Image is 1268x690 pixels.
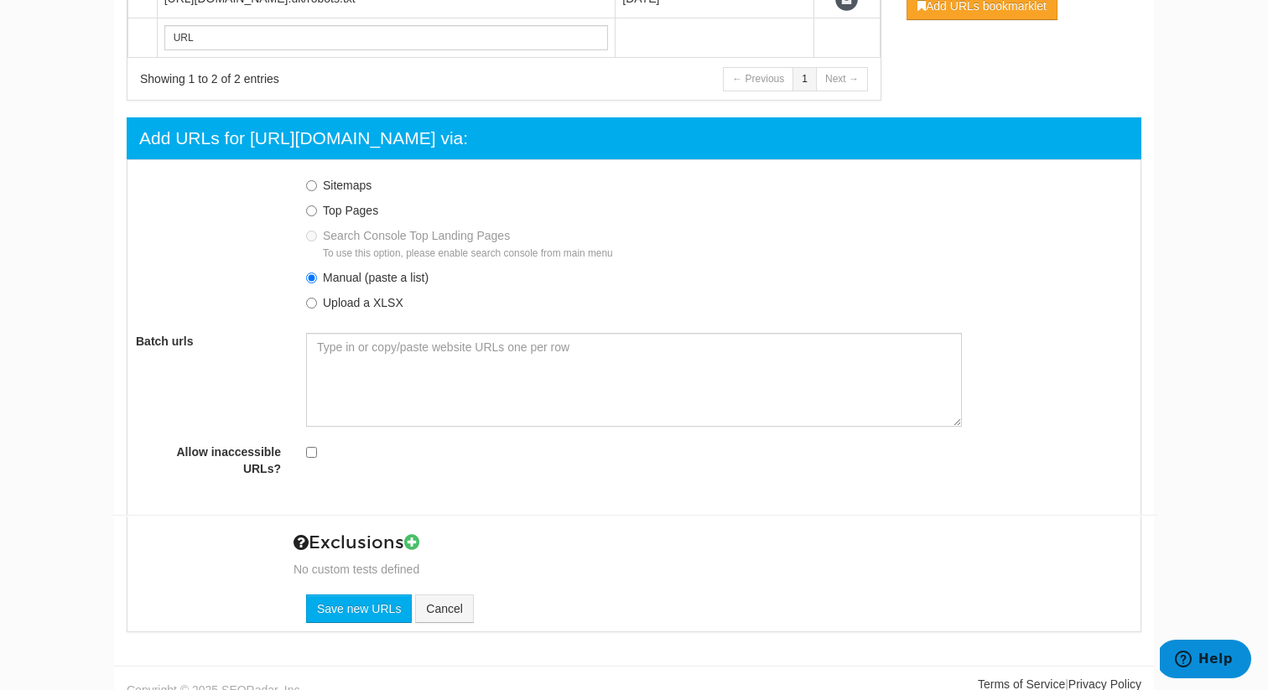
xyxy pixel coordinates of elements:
input: Sitemaps [306,180,317,191]
a: Cancel [415,594,474,623]
span: No custom tests defined [294,563,419,576]
iframe: Opens a widget where you can find more information [1160,640,1251,682]
a: 1 [792,67,817,91]
input: Manual (paste a list) [306,272,317,283]
div: Add URLs for [URL][DOMAIN_NAME] via: [139,126,468,151]
label: Sitemaps [323,179,372,192]
label: Manual (paste a list) [323,271,429,284]
label: Allow inaccessible URLs? [123,444,294,477]
div: Showing 1 to 2 of 2 entries [140,70,483,87]
input: Save new URLs [306,594,412,623]
small: To use this option, please enable search console from main menu [323,247,613,259]
label: Batch urls [123,333,294,350]
input: Upload a XLSX [306,298,317,309]
a: Next → [816,67,868,91]
input: Top Pages [306,205,317,216]
input: Search Console Top Landing PagesTo use this option, please enable search console from main menu [306,231,317,241]
h3: Exclusions [294,533,1145,553]
label: Search Console Top Landing Pages [323,229,613,259]
label: Top Pages [323,204,378,217]
a: ← Previous [723,67,793,91]
a: Add New Custom Test [404,532,419,553]
input: Search [164,25,609,50]
label: Upload a XLSX [323,296,403,309]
